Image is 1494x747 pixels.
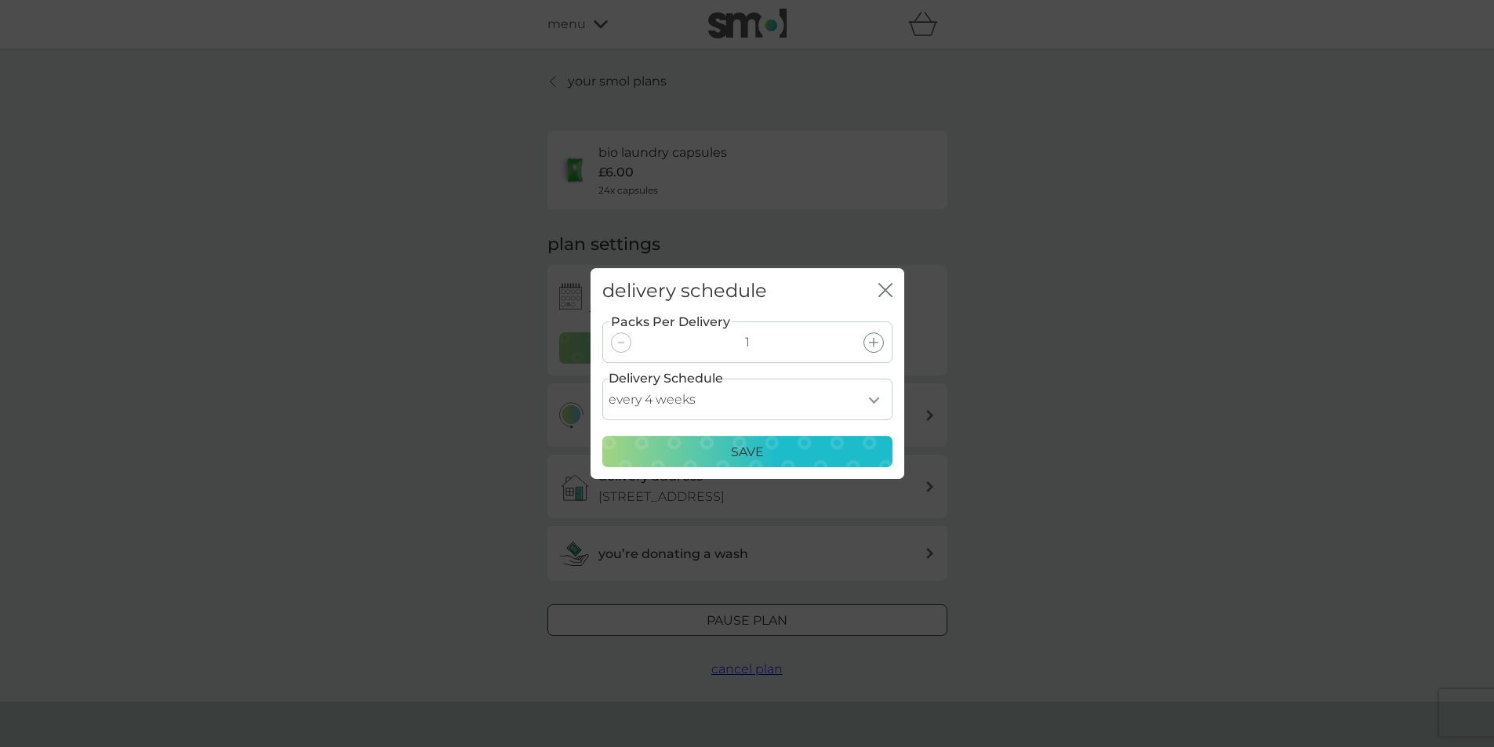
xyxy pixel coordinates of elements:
[745,332,750,353] p: 1
[731,442,764,462] p: Save
[609,312,732,332] label: Packs Per Delivery
[602,436,892,467] button: Save
[878,283,892,299] button: close
[602,280,767,303] h2: delivery schedule
[609,368,723,389] label: Delivery Schedule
